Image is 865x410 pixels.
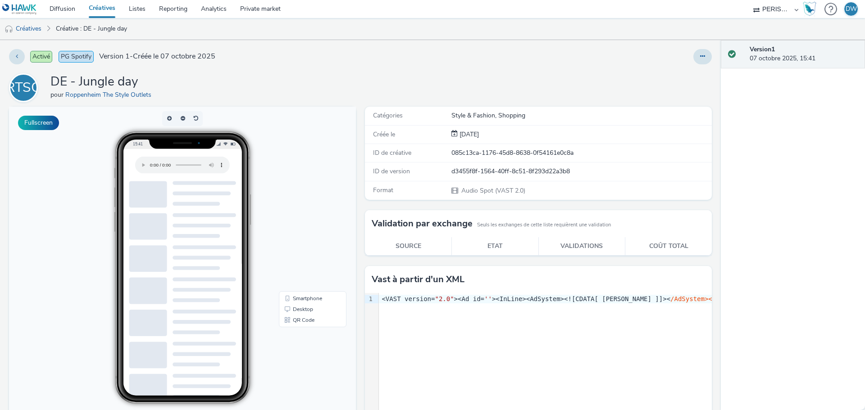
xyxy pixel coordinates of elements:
span: Activé [30,51,52,63]
a: Roppenheim The Style Outlets [65,90,155,99]
div: d3455f8f-1564-40ff-8c51-8f293d22a3b8 [451,167,711,176]
span: '' [484,295,492,302]
strong: Version 1 [750,45,775,54]
span: 15:41 [124,35,134,40]
li: QR Code [272,208,336,219]
span: ID de version [373,167,410,176]
div: 1 [365,295,374,304]
div: 07 octobre 2025, 15:41 [750,45,858,63]
a: Hawk Academy [803,2,820,16]
div: Création 07 octobre 2025, 15:41 [458,130,479,139]
li: Smartphone [272,186,336,197]
span: /AdSystem><AdTitle><![CDATA[ Test_Hawk ]]></ [670,295,838,302]
th: Coût total [625,237,712,256]
div: 085c13ca-1176-45d8-8638-0f54161e0c8a [451,149,711,158]
span: ID de créative [373,149,411,157]
span: "2.0" [435,295,454,302]
div: DW [846,2,857,16]
span: Smartphone [284,189,313,194]
span: Audio Spot (VAST 2.0) [460,186,525,195]
span: Version 1 - Créée le 07 octobre 2025 [99,51,215,62]
h3: Vast à partir d'un XML [372,273,464,286]
a: Créative : DE - Jungle day [51,18,132,40]
th: Source [365,237,452,256]
small: Seuls les exchanges de cette liste requièrent une validation [477,221,611,229]
th: Validations [538,237,625,256]
span: Desktop [284,200,304,205]
span: [DATE] [458,130,479,139]
span: Créée le [373,130,395,139]
div: Style & Fashion, Shopping [451,111,711,120]
a: RTSO [9,83,41,92]
h3: Validation par exchange [372,217,473,230]
img: Hawk Academy [803,2,816,16]
span: QR Code [284,211,305,216]
span: Catégories [373,111,403,120]
span: PG Spotify [59,51,94,63]
h1: DE - Jungle day [50,73,155,90]
img: undefined Logo [2,4,37,15]
th: Etat [452,237,539,256]
div: RTSO [6,75,41,100]
span: pour [50,90,65,99]
img: audio [5,25,14,34]
span: Format [373,186,393,194]
li: Desktop [272,197,336,208]
button: Fullscreen [18,116,59,130]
